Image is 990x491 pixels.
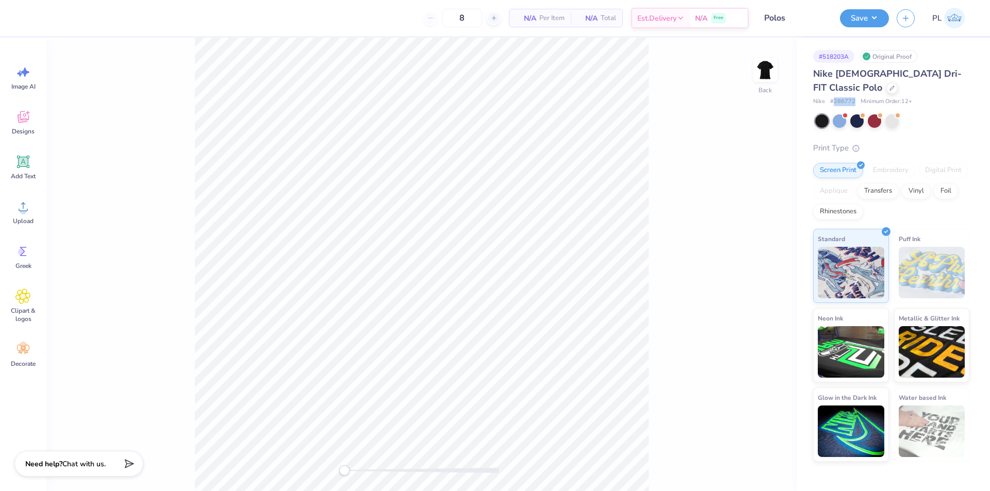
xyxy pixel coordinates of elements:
span: Glow in the Dark Ink [818,392,877,403]
img: Back [755,60,775,80]
div: Foil [934,183,958,199]
span: Nike [813,97,825,106]
span: N/A [516,13,536,24]
span: Metallic & Glitter Ink [899,313,960,324]
span: Per Item [539,13,565,24]
img: Metallic & Glitter Ink [899,326,965,378]
span: PL [932,12,942,24]
span: Nike [DEMOGRAPHIC_DATA] Dri-FIT Classic Polo [813,67,962,94]
span: # 286772 [830,97,855,106]
span: Clipart & logos [6,307,40,323]
div: Applique [813,183,854,199]
span: Est. Delivery [637,13,676,24]
div: Print Type [813,142,969,154]
input: – – [442,9,482,27]
div: Embroidery [866,163,915,178]
div: Vinyl [902,183,931,199]
span: Free [714,14,723,22]
span: Greek [15,262,31,270]
a: PL [928,8,969,28]
span: Decorate [11,360,36,368]
span: Water based Ink [899,392,946,403]
img: Glow in the Dark Ink [818,405,884,457]
img: Standard [818,247,884,298]
input: Untitled Design [756,8,832,28]
span: N/A [695,13,707,24]
div: Digital Print [918,163,968,178]
span: Standard [818,233,845,244]
img: Puff Ink [899,247,965,298]
span: Neon Ink [818,313,843,324]
div: Screen Print [813,163,863,178]
span: Add Text [11,172,36,180]
strong: Need help? [25,459,62,469]
span: Upload [13,217,34,225]
div: Rhinestones [813,204,863,219]
div: Original Proof [860,50,917,63]
span: Chat with us. [62,459,106,469]
div: # 518203A [813,50,854,63]
div: Transfers [857,183,899,199]
span: Designs [12,127,35,136]
span: Total [601,13,616,24]
span: Minimum Order: 12 + [861,97,912,106]
img: Neon Ink [818,326,884,378]
span: Puff Ink [899,233,920,244]
img: Water based Ink [899,405,965,457]
div: Back [758,86,772,95]
div: Accessibility label [339,465,350,476]
span: Image AI [11,82,36,91]
img: Princess Leyva [944,8,965,28]
span: N/A [577,13,598,24]
button: Save [840,9,889,27]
